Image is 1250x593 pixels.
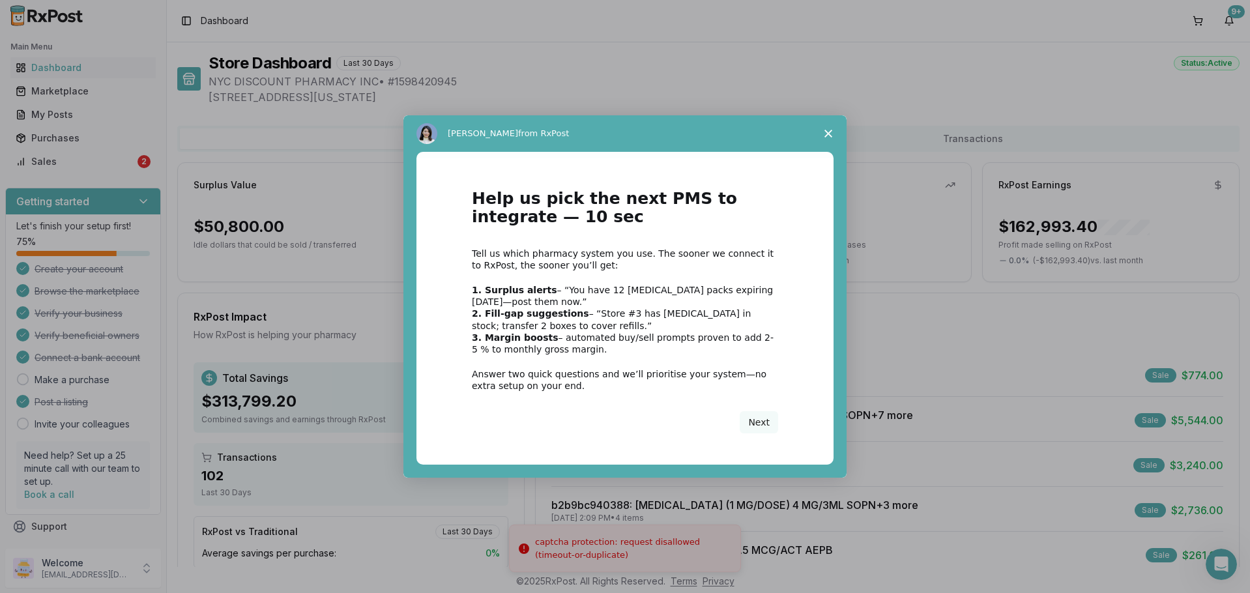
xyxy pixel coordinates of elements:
div: – “You have 12 [MEDICAL_DATA] packs expiring [DATE]—post them now.” [472,284,778,308]
div: Answer two quick questions and we’ll prioritise your system—no extra setup on your end. [472,368,778,392]
div: Tell us which pharmacy system you use. The sooner we connect it to RxPost, the sooner you’ll get: [472,248,778,271]
span: from RxPost [518,128,569,138]
b: 3. Margin boosts [472,332,559,343]
span: [PERSON_NAME] [448,128,518,138]
div: – “Store #3 has [MEDICAL_DATA] in stock; transfer 2 boxes to cover refills.” [472,308,778,331]
b: 1. Surplus alerts [472,285,557,295]
div: – automated buy/sell prompts proven to add 2-5 % to monthly gross margin. [472,332,778,355]
span: Close survey [810,115,847,152]
button: Next [740,411,778,433]
h1: Help us pick the next PMS to integrate — 10 sec [472,190,778,235]
img: Profile image for Alice [416,123,437,144]
b: 2. Fill-gap suggestions [472,308,589,319]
